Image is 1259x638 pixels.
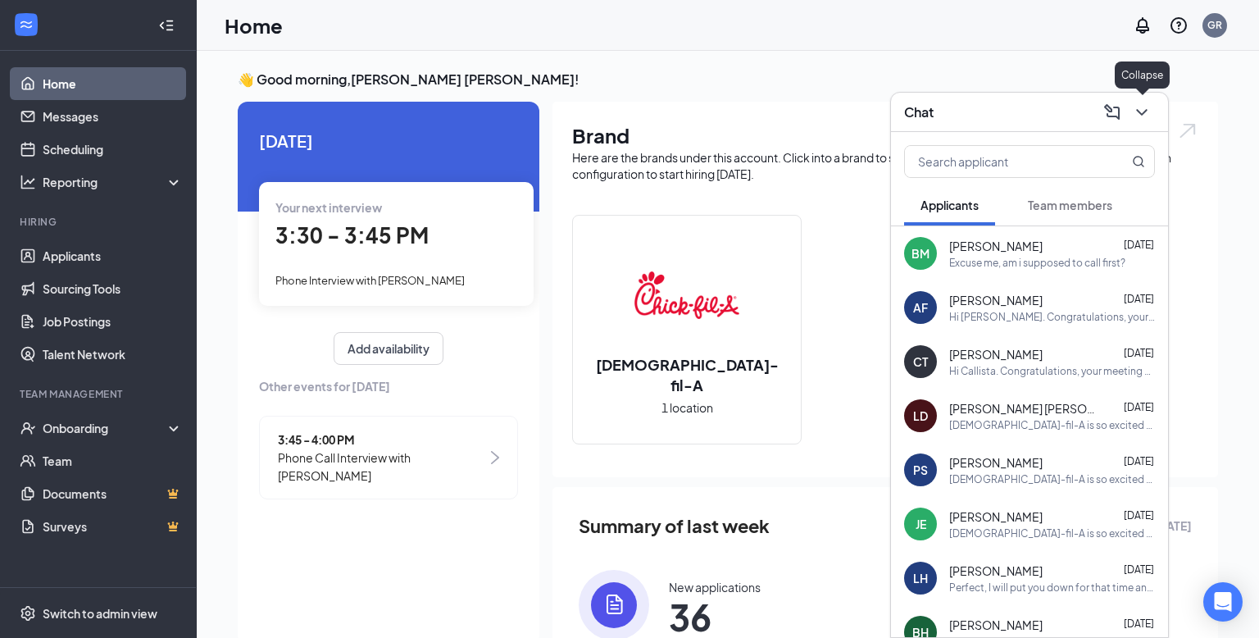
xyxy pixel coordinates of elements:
span: 3:30 - 3:45 PM [275,221,429,248]
h1: Brand [572,121,1198,149]
a: DocumentsCrown [43,477,183,510]
span: Applicants [920,198,979,212]
span: [PERSON_NAME] [PERSON_NAME] [949,400,1097,417]
span: [PERSON_NAME] [949,563,1043,579]
div: AF [913,299,928,316]
span: [DATE] [1124,239,1154,251]
div: CT [913,353,928,370]
div: [DEMOGRAPHIC_DATA]-fil-A is so excited for you to join our team! Do you know anyone else who migh... [949,526,1155,540]
span: [DATE] [1124,563,1154,576]
span: 1 location [661,399,713,417]
svg: Collapse [158,17,175,34]
div: Collapse [1115,62,1170,89]
input: Search applicant [905,146,1099,177]
a: Talent Network [43,338,183,371]
span: Summary of last week [579,512,770,540]
button: ComposeMessage [1099,99,1125,125]
div: GR [1207,18,1222,32]
svg: Notifications [1133,16,1152,35]
div: Perfect, I will put you down for that time and let [PERSON_NAME] know, she will be the one doing ... [949,581,1155,595]
span: [DATE] [1124,401,1154,413]
h3: 👋 Good morning, [PERSON_NAME] [PERSON_NAME] ! [238,71,1218,89]
button: Add availability [334,332,443,365]
span: [DATE] [1124,347,1154,359]
span: 3:45 - 4:00 PM [278,431,487,449]
a: Home [43,67,183,100]
svg: UserCheck [20,420,36,436]
div: [DEMOGRAPHIC_DATA]-fil-A is so excited for you to join our team! Do you know anyone else who migh... [949,472,1155,486]
h1: Home [225,11,283,39]
div: Excuse me, am i supposed to call first? [949,256,1125,270]
a: Scheduling [43,133,183,166]
div: Here are the brands under this account. Click into a brand to see your locations, managers, job p... [572,149,1198,182]
span: [DATE] [1124,617,1154,630]
img: open.6027fd2a22e1237b5b06.svg [1177,121,1198,140]
span: [DATE] [1124,455,1154,467]
span: [PERSON_NAME] [949,292,1043,308]
img: Chick-fil-A [634,243,739,348]
span: 36 [669,602,761,631]
span: [PERSON_NAME] [949,454,1043,471]
div: Reporting [43,174,184,190]
div: LH [913,570,928,586]
span: Phone Interview with [PERSON_NAME] [275,274,465,287]
div: New applications [669,579,761,595]
span: Your next interview [275,200,382,215]
svg: QuestionInfo [1169,16,1189,35]
button: ChevronDown [1129,99,1155,125]
span: [DATE] [1124,509,1154,522]
a: Job Postings [43,305,183,338]
span: [DATE] [1124,293,1154,305]
div: [DEMOGRAPHIC_DATA]-fil-A is so excited for you to join our team! Do you know anyone else who migh... [949,418,1155,432]
svg: ComposeMessage [1102,103,1122,122]
span: [DATE] [259,128,518,153]
div: BM [911,245,929,262]
span: Team members [1028,198,1112,212]
div: Open Intercom Messenger [1203,582,1243,622]
span: [PERSON_NAME] [949,346,1043,362]
a: Messages [43,100,183,133]
svg: Analysis [20,174,36,190]
span: [PERSON_NAME] [949,238,1043,254]
div: LD [913,408,928,424]
a: Sourcing Tools [43,272,183,305]
svg: ChevronDown [1132,103,1152,122]
svg: MagnifyingGlass [1132,155,1145,168]
a: Team [43,444,183,477]
span: [PERSON_NAME] [949,508,1043,525]
div: Onboarding [43,420,169,436]
div: Switch to admin view [43,605,157,622]
div: Hi [PERSON_NAME]. Congratulations, your meeting with [DEMOGRAPHIC_DATA]-fil-A for Team Member at ... [949,310,1155,324]
h2: [DEMOGRAPHIC_DATA]-fil-A [573,354,801,395]
div: Team Management [20,387,180,401]
div: Hiring [20,215,180,229]
div: JE [916,516,926,532]
span: Other events for [DATE] [259,377,518,395]
a: Applicants [43,239,183,272]
a: SurveysCrown [43,510,183,543]
svg: WorkstreamLogo [18,16,34,33]
div: PS [913,462,928,478]
span: [PERSON_NAME] [949,617,1043,633]
h3: Chat [904,103,934,121]
div: Hi Callista. Congratulations, your meeting with [DEMOGRAPHIC_DATA]-fil-A for Team Member at [PERS... [949,364,1155,378]
svg: Settings [20,605,36,622]
span: Phone Call Interview with [PERSON_NAME] [278,449,487,485]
